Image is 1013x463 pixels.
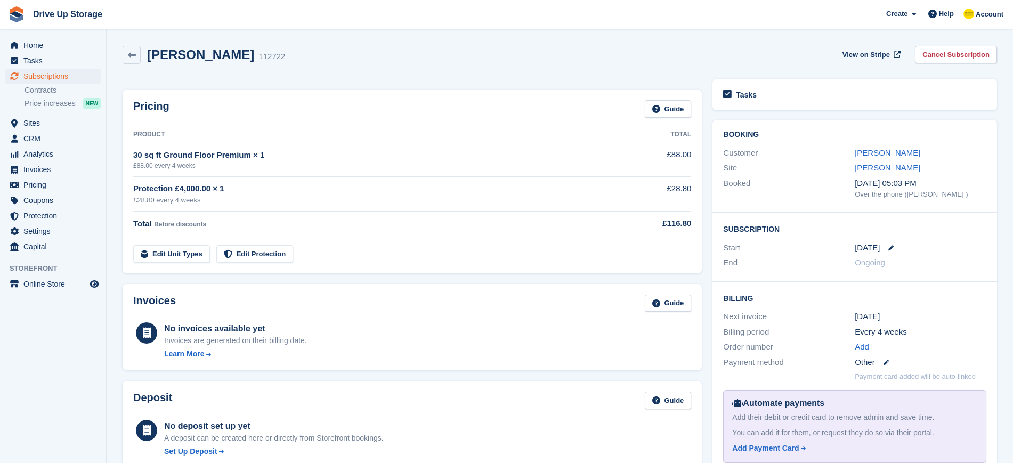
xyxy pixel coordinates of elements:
[723,341,855,353] div: Order number
[23,147,87,161] span: Analytics
[133,392,172,409] h2: Deposit
[23,177,87,192] span: Pricing
[23,162,87,177] span: Invoices
[5,277,101,291] a: menu
[164,420,384,433] div: No deposit set up yet
[732,427,977,438] div: You can add it for them, or request they do so via their portal.
[29,5,107,23] a: Drive Up Storage
[164,348,307,360] a: Learn More
[10,263,106,274] span: Storefront
[855,163,920,172] a: [PERSON_NAME]
[855,326,986,338] div: Every 4 weeks
[25,98,101,109] a: Price increases NEW
[5,131,101,146] a: menu
[23,239,87,254] span: Capital
[23,69,87,84] span: Subscriptions
[723,356,855,369] div: Payment method
[133,149,606,161] div: 30 sq ft Ground Floor Premium × 1
[723,257,855,269] div: End
[5,38,101,53] a: menu
[5,147,101,161] a: menu
[5,69,101,84] a: menu
[9,6,25,22] img: stora-icon-8386f47178a22dfd0bd8f6a31ec36ba5ce8667c1dd55bd0f319d3a0aa187defe.svg
[5,239,101,254] a: menu
[915,46,997,63] a: Cancel Subscription
[147,47,254,62] h2: [PERSON_NAME]
[723,162,855,174] div: Site
[164,446,384,457] a: Set Up Deposit
[154,221,206,228] span: Before discounts
[723,311,855,323] div: Next invoice
[164,348,204,360] div: Learn More
[23,116,87,131] span: Sites
[838,46,903,63] a: View on Stripe
[25,99,76,109] span: Price increases
[5,162,101,177] a: menu
[133,219,152,228] span: Total
[23,208,87,223] span: Protection
[133,295,176,312] h2: Invoices
[5,53,101,68] a: menu
[5,177,101,192] a: menu
[855,258,885,267] span: Ongoing
[164,433,384,444] p: A deposit can be created here or directly from Storefront bookings.
[5,116,101,131] a: menu
[732,397,977,410] div: Automate payments
[855,371,976,382] p: Payment card added will be auto-linked
[732,412,977,423] div: Add their debit or credit card to remove admin and save time.
[88,278,101,290] a: Preview store
[133,100,169,118] h2: Pricing
[723,131,986,139] h2: Booking
[5,224,101,239] a: menu
[855,311,986,323] div: [DATE]
[23,277,87,291] span: Online Store
[606,217,691,230] div: £116.80
[164,446,217,457] div: Set Up Deposit
[133,161,606,170] div: £88.00 every 4 weeks
[23,131,87,146] span: CRM
[645,392,692,409] a: Guide
[5,193,101,208] a: menu
[133,183,606,195] div: Protection £4,000.00 × 1
[5,208,101,223] a: menu
[963,9,974,19] img: Crispin Vitoria
[723,223,986,234] h2: Subscription
[606,126,691,143] th: Total
[736,90,757,100] h2: Tasks
[886,9,907,19] span: Create
[939,9,954,19] span: Help
[133,245,210,263] a: Edit Unit Types
[606,177,691,212] td: £28.80
[133,126,606,143] th: Product
[645,100,692,118] a: Guide
[976,9,1003,20] span: Account
[216,245,293,263] a: Edit Protection
[855,341,869,353] a: Add
[855,177,986,190] div: [DATE] 05:03 PM
[133,195,606,206] div: £28.80 every 4 weeks
[23,38,87,53] span: Home
[855,189,986,200] div: Over the phone ([PERSON_NAME] )
[164,322,307,335] div: No invoices available yet
[645,295,692,312] a: Guide
[723,242,855,254] div: Start
[855,242,880,254] time: 2025-10-17 00:00:00 UTC
[732,443,799,454] div: Add Payment Card
[23,193,87,208] span: Coupons
[855,356,986,369] div: Other
[164,335,307,346] div: Invoices are generated on their billing date.
[842,50,890,60] span: View on Stripe
[855,148,920,157] a: [PERSON_NAME]
[606,143,691,176] td: £88.00
[23,224,87,239] span: Settings
[723,293,986,303] h2: Billing
[258,51,285,63] div: 112722
[723,147,855,159] div: Customer
[732,443,973,454] a: Add Payment Card
[23,53,87,68] span: Tasks
[723,177,855,200] div: Booked
[723,326,855,338] div: Billing period
[83,98,101,109] div: NEW
[25,85,101,95] a: Contracts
